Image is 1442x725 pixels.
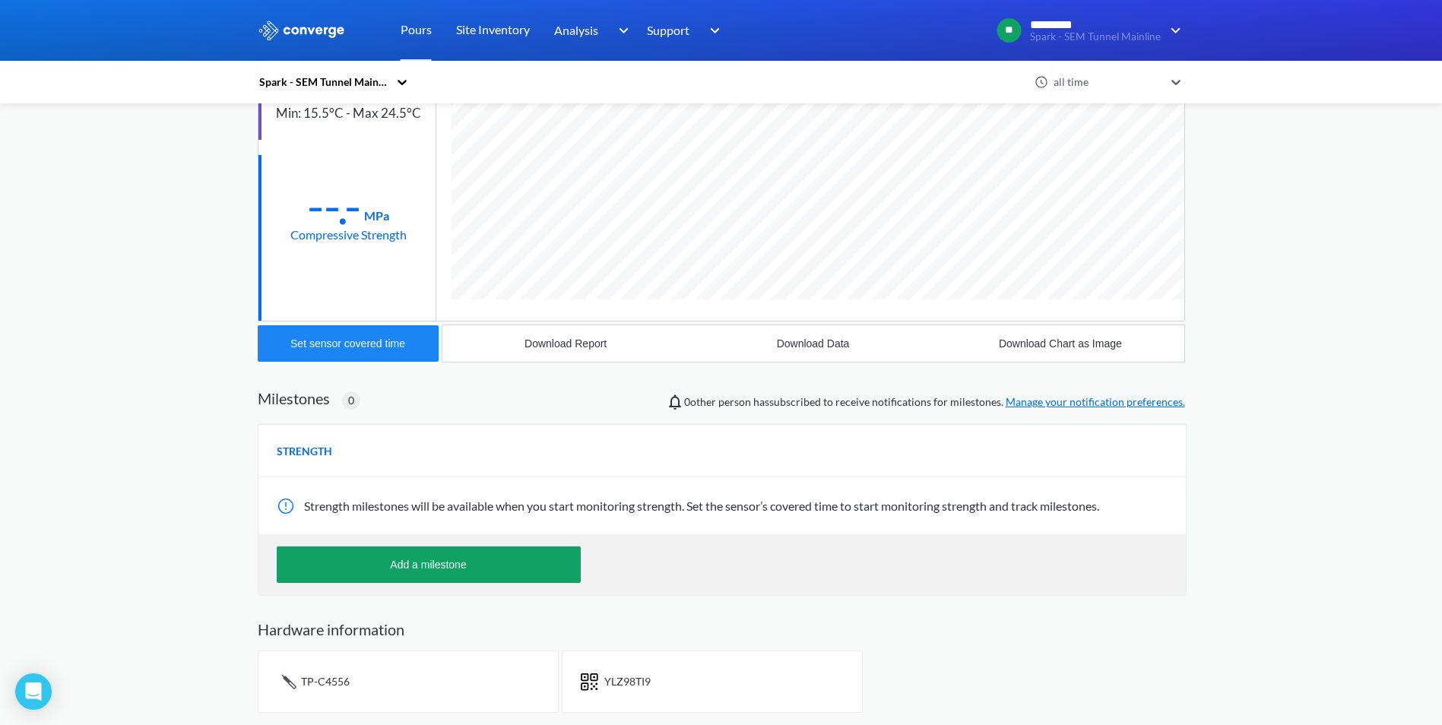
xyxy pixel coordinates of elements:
[290,337,405,350] div: Set sensor covered time
[307,187,361,225] div: --.-
[1030,31,1161,43] span: Spark - SEM Tunnel Mainline
[525,337,607,350] div: Download Report
[554,21,598,40] span: Analysis
[647,21,689,40] span: Support
[1035,75,1048,89] img: icon-clock.svg
[581,673,598,691] img: icon-short-text.svg
[700,21,724,40] img: downArrow.svg
[258,620,1185,638] h2: Hardware information
[604,675,651,688] span: YLZ98TI9
[442,325,689,362] button: Download Report
[258,74,388,90] div: Spark - SEM Tunnel Mainline
[277,443,332,460] span: STRENGTH
[276,103,421,124] div: Min: 15.5°C - Max 24.5°C
[258,389,330,407] h2: Milestones
[1050,74,1164,90] div: all time
[999,337,1122,350] div: Download Chart as Image
[277,546,581,583] button: Add a milestone
[15,673,52,710] div: Open Intercom Messenger
[290,225,407,244] div: Compressive Strength
[1161,21,1185,40] img: downArrow.svg
[689,325,937,362] button: Download Data
[684,395,716,408] span: 0 other
[304,499,1099,513] span: Strength milestones will be available when you start monitoring strength. Set the sensor’s covere...
[258,325,439,362] button: Set sensor covered time
[258,21,346,40] img: logo_ewhite.svg
[301,675,350,688] span: TP-C4556
[937,325,1184,362] button: Download Chart as Image
[348,392,354,409] span: 0
[608,21,632,40] img: downArrow.svg
[277,670,301,694] img: icon-tail.svg
[684,394,1185,410] span: person has subscribed to receive notifications for milestones.
[666,393,684,411] img: notifications-icon.svg
[777,337,850,350] div: Download Data
[1006,395,1185,408] a: Manage your notification preferences.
